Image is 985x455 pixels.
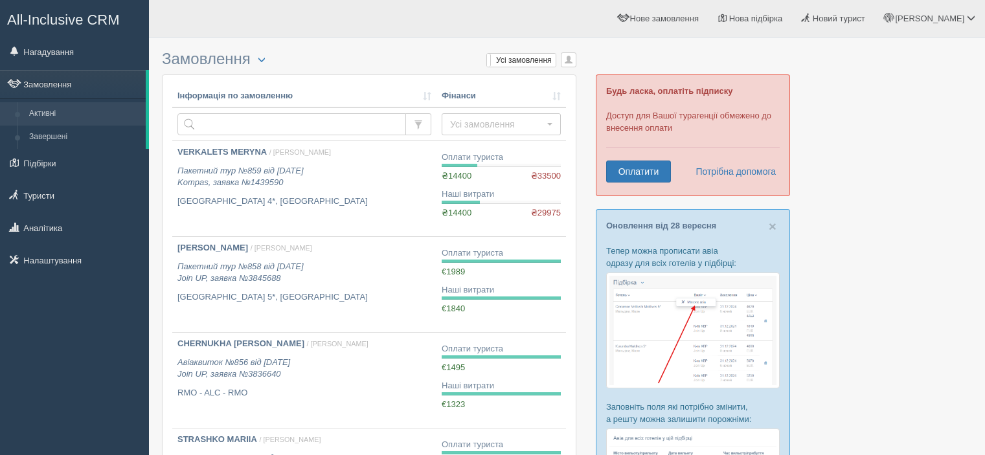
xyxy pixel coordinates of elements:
span: €1323 [442,399,465,409]
div: Оплати туриста [442,439,561,451]
span: ₴14400 [442,208,471,217]
i: Пакетний тур №858 від [DATE] Join UP, заявка №3845688 [177,261,304,283]
a: Завершені [23,126,146,149]
a: Фінанси [442,90,561,102]
img: %D0%BF%D1%96%D0%B4%D0%B1%D1%96%D1%80%D0%BA%D0%B0-%D0%B0%D0%B2%D1%96%D0%B0-1-%D1%81%D1%80%D0%BC-%D... [606,272,780,388]
b: STRASHKO MARIIA [177,434,257,444]
span: / [PERSON_NAME] [251,244,312,252]
div: Наші витрати [442,380,561,392]
span: ₴29975 [531,207,561,219]
span: ₴33500 [531,170,561,183]
span: Усі замовлення [450,118,544,131]
a: VERKALETS MERYNA / [PERSON_NAME] Пакетний тур №859 від [DATE]Kompas, заявка №1439590 [GEOGRAPHIC_... [172,141,436,236]
a: [PERSON_NAME] / [PERSON_NAME] Пакетний тур №858 від [DATE]Join UP, заявка №3845688 [GEOGRAPHIC_DA... [172,237,436,332]
span: Нове замовлення [630,14,699,23]
span: Новий турист [813,14,865,23]
b: CHERNUKHA [PERSON_NAME] [177,338,304,348]
a: Потрібна допомога [687,161,776,183]
label: Усі замовлення [487,54,556,67]
p: Заповніть поля які потрібно змінити, а решту можна залишити порожніми: [606,401,780,425]
i: Пакетний тур №859 від [DATE] Kompas, заявка №1439590 [177,166,304,188]
input: Пошук за номером замовлення, ПІБ або паспортом туриста [177,113,406,135]
button: Усі замовлення [442,113,561,135]
b: VERKALETS MERYNA [177,147,267,157]
div: Доступ для Вашої турагенції обмежено до внесення оплати [596,74,790,196]
a: CHERNUKHA [PERSON_NAME] / [PERSON_NAME] Авіаквиток №856 від [DATE]Join UP, заявка №3836640 RMO - ... [172,333,436,428]
span: / [PERSON_NAME] [259,436,321,443]
span: Нова підбірка [729,14,783,23]
span: ₴14400 [442,171,471,181]
a: All-Inclusive CRM [1,1,148,36]
p: Тепер можна прописати авіа одразу для всіх готелів у підбірці: [606,245,780,269]
a: Оплатити [606,161,671,183]
div: Оплати туриста [442,151,561,164]
div: Оплати туриста [442,343,561,355]
span: €1840 [442,304,465,313]
i: Авіаквиток №856 від [DATE] Join UP, заявка №3836640 [177,357,290,379]
div: Наші витрати [442,188,561,201]
b: Будь ласка, оплатіть підписку [606,86,732,96]
span: €1495 [442,362,465,372]
p: [GEOGRAPHIC_DATA] 4*, [GEOGRAPHIC_DATA] [177,195,431,208]
b: [PERSON_NAME] [177,243,248,252]
span: All-Inclusive CRM [7,12,120,28]
div: Наші витрати [442,284,561,296]
a: Інформація по замовленню [177,90,431,102]
span: / [PERSON_NAME] [307,340,368,348]
h3: Замовлення [162,50,576,68]
span: [PERSON_NAME] [895,14,964,23]
a: Активні [23,102,146,126]
span: €1989 [442,267,465,276]
a: Оновлення від 28 вересня [606,221,716,230]
span: / [PERSON_NAME] [269,148,331,156]
p: [GEOGRAPHIC_DATA] 5*, [GEOGRAPHIC_DATA] [177,291,431,304]
span: × [769,219,776,234]
div: Оплати туриста [442,247,561,260]
button: Close [769,219,776,233]
p: RMO - ALC - RMO [177,387,431,399]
